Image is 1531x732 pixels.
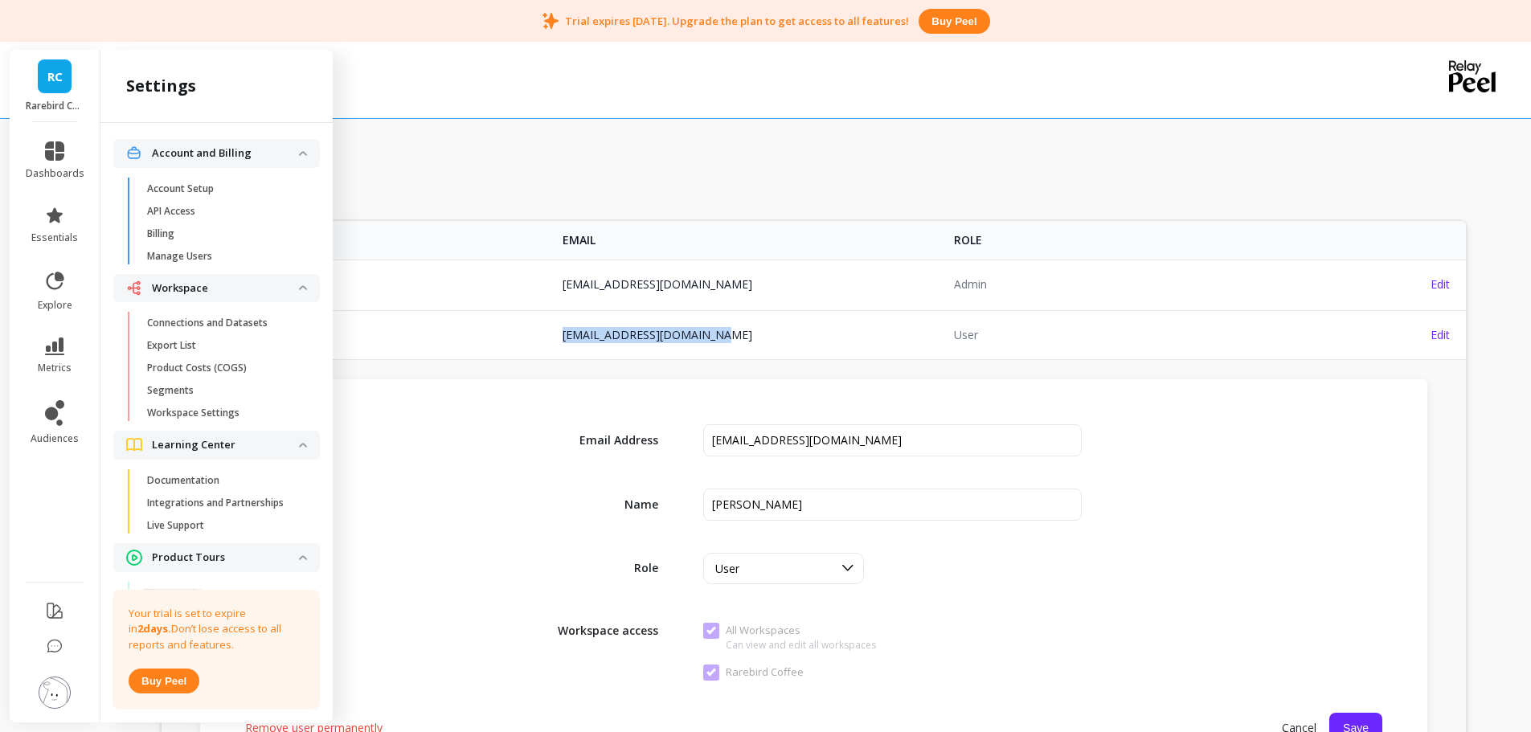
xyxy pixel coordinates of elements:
p: Manage Users [147,250,212,263]
span: Role [546,560,658,576]
span: explore [38,299,72,312]
span: Email Address [546,432,658,448]
th: EMAIL [553,221,944,260]
button: Buy peel [919,9,989,34]
strong: 2 days. [137,621,171,636]
p: Workspace [152,280,299,296]
p: Rarebird Coffee [26,100,84,112]
input: name@example.com [703,424,1083,456]
span: RC [47,67,63,86]
span: Name [546,497,658,513]
span: audiences [31,432,79,445]
p: Account and Billing [152,145,299,162]
p: Trial expires [DATE]. Upgrade the plan to get access to all features! [565,14,909,28]
td: User [944,310,1336,359]
input: First Last [703,489,1083,521]
p: Connections and Datasets [147,317,268,329]
span: metrics [38,362,72,374]
a: [EMAIL_ADDRESS][DOMAIN_NAME] [563,327,752,342]
th: ROLE [944,221,1336,260]
p: Account Setup [147,182,214,195]
img: profile picture [39,677,71,709]
p: Workspace Settings [147,407,239,419]
p: Documentation [147,474,219,487]
span: All Workspaces [703,623,876,639]
td: Admin [944,260,1336,309]
span: essentials [31,231,78,244]
img: navigation item icon [126,280,142,296]
img: down caret icon [299,555,307,560]
span: [PERSON_NAME] [181,327,543,343]
img: navigation item icon [126,145,142,161]
img: down caret icon [299,285,307,290]
p: Product Costs (COGS) [147,362,247,374]
p: Product Tours [152,550,299,566]
p: Integrations and Partnerships [147,497,284,509]
p: Live Support [147,519,204,532]
p: Learning Center [152,437,299,453]
a: [EMAIL_ADDRESS][DOMAIN_NAME] [563,276,752,292]
p: Creating Audiences [211,708,299,721]
span: dashboards [26,167,84,180]
span: Edit [1431,276,1450,292]
span: User [715,561,739,576]
p: API Access [147,205,195,218]
p: Your trial is set to expire in Don’t lose access to all reports and features. [129,606,304,653]
img: navigation item icon [126,438,142,452]
p: Export List [147,339,196,352]
th: NAME [162,221,553,260]
p: Billing [147,227,174,240]
img: down caret icon [299,151,307,156]
h1: Users [161,183,1467,206]
img: navigation item icon [126,550,142,566]
span: Rarebird Coffee [703,665,804,681]
span: [PERSON_NAME] [181,276,543,292]
h2: settings [126,75,196,97]
span: Workspace access [546,616,658,639]
span: Edit [1431,327,1450,342]
p: Segments [147,384,194,397]
button: Buy peel [129,669,199,693]
img: down caret icon [299,443,307,448]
